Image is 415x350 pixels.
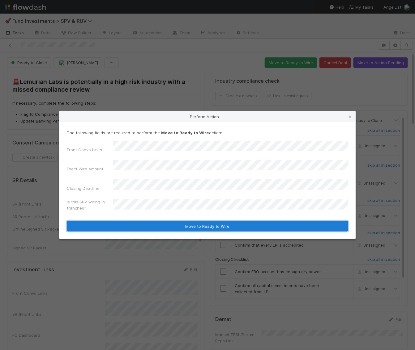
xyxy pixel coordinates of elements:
[67,221,348,231] button: Move to Ready to Wire
[59,111,356,122] div: Perform Action
[161,130,209,135] strong: Move to Ready to Wire
[67,185,100,191] label: Closing Deadline
[67,199,113,211] label: Is this SPV wiring in tranches?
[67,147,102,153] label: Front Convo Links
[67,166,103,172] label: Exact Wire Amount
[67,130,348,136] p: The following fields are required to perform the action:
